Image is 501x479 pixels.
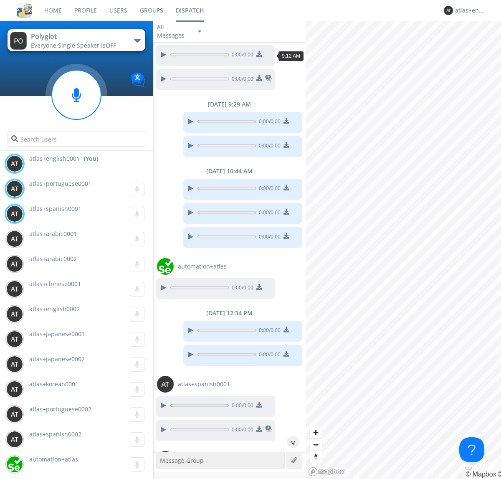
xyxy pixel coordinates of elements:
[310,439,322,451] span: Zoom out
[283,327,289,332] img: download media button
[31,32,125,41] div: Polyglot
[153,167,306,175] div: [DATE] 10:44 AM
[256,351,281,360] span: 0:00 / 0:00
[256,51,262,57] img: download media button
[229,75,253,84] span: 0:00 / 0:00
[229,426,253,435] span: 0:00 / 0:00
[256,185,281,194] span: 0:00 / 0:00
[29,280,81,288] span: atlas+chinese0001
[256,118,281,127] span: 0:00 / 0:00
[256,426,262,432] img: download media button
[265,75,272,81] img: translated-message
[283,351,289,357] img: download media button
[6,231,23,247] img: 373638.png
[455,6,486,15] div: atlas+english0001
[6,155,23,172] img: 373638.png
[282,53,300,59] span: 9:12 AM
[6,180,23,197] img: 373638.png
[29,380,78,388] span: atlas+korean0001
[6,281,23,297] img: 373638.png
[29,355,85,363] span: atlas+japanese0002
[287,436,299,448] div: ^
[58,41,116,49] span: Single Speaker is
[153,309,306,317] div: [DATE] 12:34 PM
[283,233,289,239] img: download media button
[29,205,81,213] span: atlas+spanish0001
[256,402,262,408] img: download media button
[265,426,272,432] img: translated-message
[6,306,23,322] img: 373638.png
[229,51,253,60] span: 0:00 / 0:00
[283,185,289,190] img: download media button
[29,180,91,188] span: atlas+portuguese0001
[283,209,289,215] img: download media button
[178,262,227,271] span: automation+atlas
[29,405,91,413] span: atlas+portuguese0002
[229,284,253,293] span: 0:00 / 0:00
[256,209,281,218] span: 0:00 / 0:00
[466,471,496,478] a: Mapbox
[6,256,23,272] img: 373638.png
[8,29,145,51] button: PolyglotEveryone·Single Speaker isOFF
[29,155,80,163] span: atlas+english0001
[198,30,201,33] img: caret-down-sm.svg
[6,205,23,222] img: 373638.png
[153,100,306,109] div: [DATE] 9:29 AM
[6,381,23,398] img: 373638.png
[84,155,98,163] div: (You)
[256,142,281,151] span: 0:00 / 0:00
[178,380,230,388] span: atlas+spanish0001
[29,430,81,438] span: atlas+spanish0002
[283,142,289,148] img: download media button
[308,467,345,476] a: Mapbox logo
[6,406,23,423] img: 373638.png
[466,467,472,469] button: Toggle attribution
[131,73,145,87] img: Translation enabled
[29,455,78,463] span: automation+atlas
[157,376,174,393] img: 373638.png
[310,426,322,438] button: Zoom in
[10,32,27,50] img: 373638.png
[256,233,281,242] span: 0:00 / 0:00
[310,451,322,463] button: Reset bearing to north
[157,451,174,468] img: 373638.png
[310,438,322,451] button: Zoom out
[256,75,262,81] img: download media button
[31,41,125,50] div: Everyone ·
[17,3,32,18] img: cddb5a64eb264b2086981ab96f4c1ba7
[29,255,77,263] span: atlas+arabic0002
[256,284,262,290] img: download media button
[29,230,77,238] span: atlas+arabic0001
[459,437,484,462] iframe: Toggle Customer Support
[8,132,145,147] input: Search users
[6,456,23,473] img: d2d01cd9b4174d08988066c6d424eccd
[6,356,23,373] img: 373638.png
[157,258,174,275] img: d2d01cd9b4174d08988066c6d424eccd
[29,305,80,313] span: atlas+english0002
[106,41,116,49] span: OFF
[6,431,23,448] img: 373638.png
[265,73,272,84] span: This is a translated message
[229,402,253,411] span: 0:00 / 0:00
[444,6,453,15] img: 373638.png
[157,23,190,40] div: All Messages
[29,330,85,338] span: atlas+japanese0001
[265,424,272,435] span: This is a translated message
[310,451,322,463] span: Reset bearing to north
[283,118,289,124] img: download media button
[6,331,23,347] img: 373638.png
[256,327,281,336] span: 0:00 / 0:00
